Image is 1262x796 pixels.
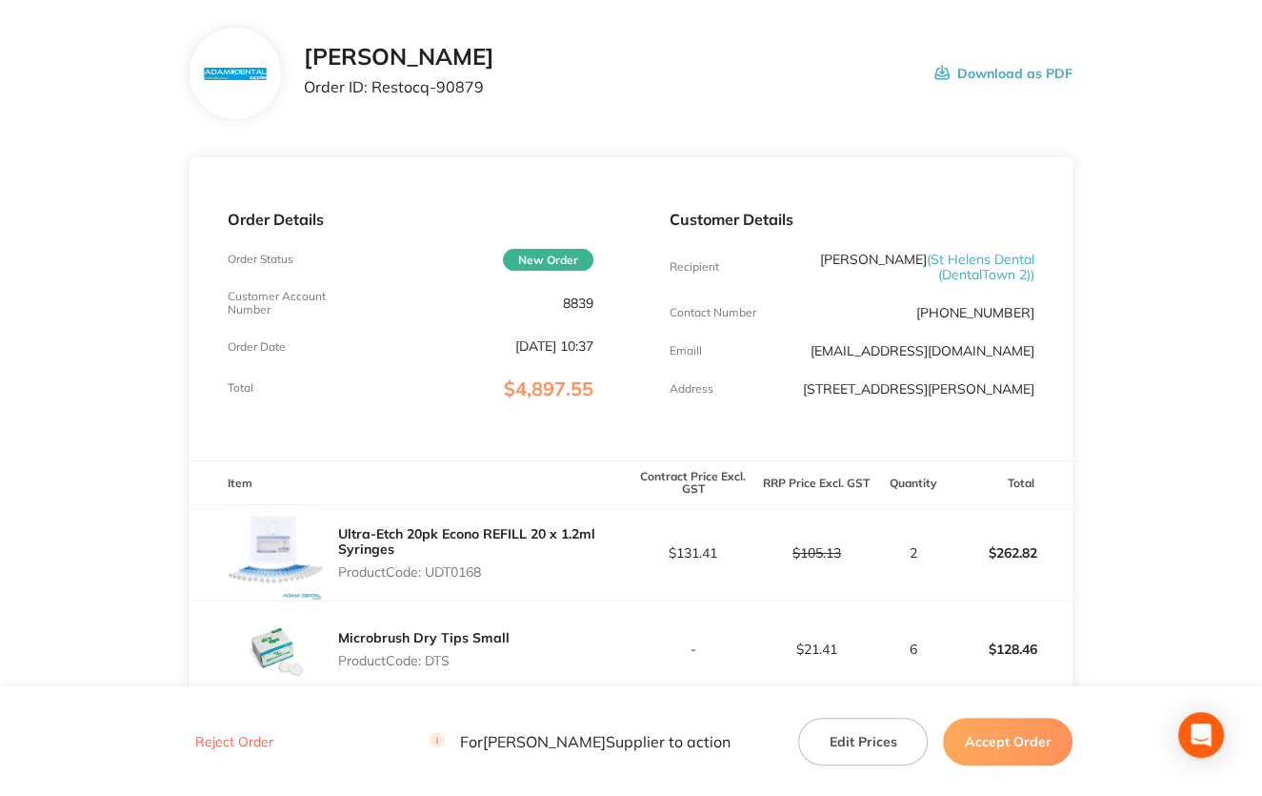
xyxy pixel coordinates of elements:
[228,211,593,228] p: Order Details
[950,626,1072,672] p: $128.46
[798,717,928,765] button: Edit Prices
[228,381,253,395] p: Total
[879,545,948,561] p: 2
[670,344,702,357] p: Emaill
[563,296,593,311] p: 8839
[338,629,510,646] a: Microbrush Dry Tips Small
[430,732,731,750] p: For [PERSON_NAME] Supplier to action
[228,290,350,316] p: Customer Account Number
[515,338,593,354] p: [DATE] 10:37
[943,717,1072,765] button: Accept Order
[755,545,877,561] p: $105.13
[338,564,631,580] p: Product Code: UDT0168
[503,249,593,271] span: New Order
[934,44,1072,103] button: Download as PDF
[670,260,719,274] p: Recipient
[338,653,510,668] p: Product Code: DTS
[228,505,323,601] img: aGVoODNkOA
[304,78,494,95] p: Order ID: Restocq- 90879
[228,253,293,266] p: Order Status
[504,377,593,400] span: $4,897.55
[803,381,1034,397] p: [STREET_ADDRESS][PERSON_NAME]
[927,251,1034,283] span: ( St Helens Dental (DentalTown 2) )
[304,44,494,71] h2: [PERSON_NAME]
[670,211,1035,228] p: Customer Details
[879,642,948,657] p: 6
[228,602,323,697] img: bHB2ZHc0ZQ
[338,525,595,558] a: Ultra-Etch 20pk Econo REFILL 20 x 1.2ml Syringes
[228,340,286,354] p: Order Date
[1178,712,1224,758] div: Open Intercom Messenger
[811,342,1034,359] a: [EMAIL_ADDRESS][DOMAIN_NAME]
[631,460,755,505] th: Contract Price Excl. GST
[670,382,713,396] p: Address
[878,460,949,505] th: Quantity
[949,460,1072,505] th: Total
[190,733,279,750] button: Reject Order
[190,460,631,505] th: Item
[632,545,754,561] p: $131.41
[791,252,1034,282] p: [PERSON_NAME]
[755,642,877,657] p: $21.41
[632,642,754,657] p: -
[204,68,266,80] img: N3hiYW42Mg
[950,530,1072,576] p: $262.82
[916,305,1034,320] p: [PHONE_NUMBER]
[670,306,756,319] p: Contact Number
[754,460,878,505] th: RRP Price Excl. GST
